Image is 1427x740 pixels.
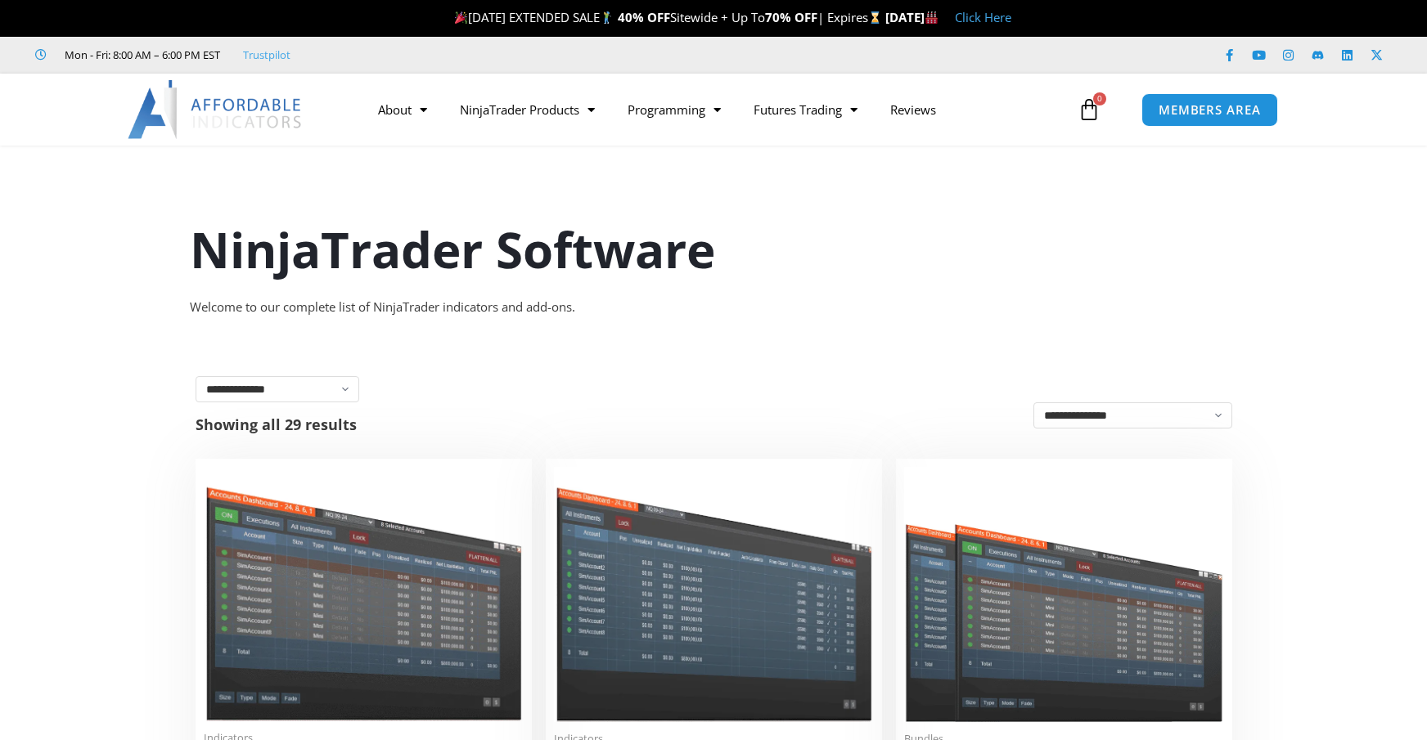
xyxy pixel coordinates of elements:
[765,9,817,25] strong: 70% OFF
[204,467,524,721] img: Duplicate Account Actions
[1141,93,1278,127] a: MEMBERS AREA
[554,467,874,721] img: Account Risk Manager
[362,91,443,128] a: About
[61,45,220,65] span: Mon - Fri: 8:00 AM – 6:00 PM EST
[243,45,290,65] a: Trustpilot
[1159,104,1261,116] span: MEMBERS AREA
[362,91,1074,128] nav: Menu
[611,91,737,128] a: Programming
[874,91,952,128] a: Reviews
[1033,402,1232,428] select: Shop order
[190,215,1237,284] h1: NinjaTrader Software
[196,417,357,432] p: Showing all 29 results
[128,80,304,139] img: LogoAI | Affordable Indicators – NinjaTrader
[955,9,1011,25] a: Click Here
[1053,86,1125,133] a: 0
[601,11,613,24] img: 🏌️‍♂️
[904,467,1224,722] img: Accounts Dashboard Suite
[885,9,939,25] strong: [DATE]
[925,11,938,24] img: 🏭
[1093,92,1106,105] span: 0
[455,11,467,24] img: 🎉
[869,11,881,24] img: ⌛
[451,9,885,25] span: [DATE] EXTENDED SALE Sitewide + Up To | Expires
[737,91,874,128] a: Futures Trading
[443,91,611,128] a: NinjaTrader Products
[618,9,670,25] strong: 40% OFF
[190,296,1237,319] div: Welcome to our complete list of NinjaTrader indicators and add-ons.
